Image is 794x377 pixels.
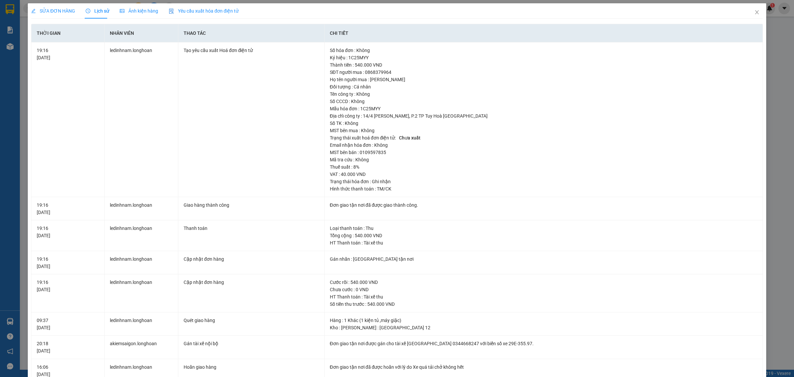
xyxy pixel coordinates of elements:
th: Thời gian [31,24,105,42]
div: HT Thanh toán : Tài xế thu [330,293,757,300]
div: Thành tiền : 540.000 VND [330,61,757,69]
span: picture [120,9,124,13]
div: Giao hàng thành công [184,201,319,209]
div: Gán nhãn : [GEOGRAPHIC_DATA] tận nơi [330,255,757,263]
div: 19:16 [DATE] [37,279,99,293]
div: Số CCCD : Không [330,98,757,105]
div: Hình thức thanh toán : TM/CK [330,185,757,192]
div: Gán tài xế nội bộ [184,340,319,347]
td: ledinhnam.longhoan [105,42,178,197]
div: Hoãn giao hàng [184,363,319,371]
div: HT Thanh toán : Tài xế thu [330,239,757,246]
div: Trạng thái hóa đơn : Ghi nhận [330,178,757,185]
span: Lịch sử [86,8,109,14]
div: 19:16 [DATE] [37,47,99,61]
div: 20:18 [DATE] [37,340,99,354]
div: Đơn giao tận nơi đã được hoãn với lý do Xe quá tải chở không hết [330,363,757,371]
span: Chưa xuất [397,135,423,141]
div: Số hóa đơn : Không [330,47,757,54]
div: Mẫu hóa đơn : 1C25MYY [330,105,757,112]
div: Tạo yêu cầu xuất Hoá đơn điện tử [184,47,319,54]
div: Số TK : Không [330,120,757,127]
div: Đơn giao tận nơi đã được giao thành công. [330,201,757,209]
div: MST bên mua : Không [330,127,757,134]
div: 09:37 [DATE] [37,317,99,331]
div: Đơn giao tận nơi được gán cho tài xế [GEOGRAPHIC_DATA] 0344668247 với biển số xe 29E-355.97. [330,340,757,347]
th: Nhân viên [105,24,178,42]
div: Đối tượng : Cá nhân [330,83,757,90]
div: Kho : [PERSON_NAME] : [GEOGRAPHIC_DATA] 12 [330,324,757,331]
div: Thuế suất : 8% [330,163,757,171]
td: ledinhnam.longhoan [105,197,178,221]
span: Ảnh kiện hàng [120,8,158,14]
div: Họ tên người mua : [PERSON_NAME] [330,76,757,83]
div: Cập nhật đơn hàng [184,279,319,286]
div: Ký hiệu : 1C25MYY [330,54,757,61]
th: Chi tiết [325,24,763,42]
div: Tên công ty : Không [330,90,757,98]
td: ledinhnam.longhoan [105,312,178,336]
div: Tổng cộng : 540.000 VND [330,232,757,239]
div: Hàng : 1 Khác (1 kiện tủ ,máy giặc) [330,317,757,324]
div: 19:16 [DATE] [37,201,99,216]
img: icon [169,9,174,14]
div: Chưa cước : 0 VND [330,286,757,293]
div: 19:16 [DATE] [37,225,99,239]
div: Địa chỉ công ty : 14/4 [PERSON_NAME], P.2 TP Tuy Hoà [GEOGRAPHIC_DATA] [330,112,757,120]
span: close [754,10,760,15]
span: edit [31,9,36,13]
div: SĐT người mua : 0868379964 [330,69,757,76]
div: VAT : 40.000 VND [330,171,757,178]
div: Thanh toán [184,225,319,232]
td: ledinhnam.longhoan [105,220,178,251]
div: 19:16 [DATE] [37,255,99,270]
div: Cước rồi : 540.000 VND [330,279,757,286]
div: Quét giao hàng [184,317,319,324]
div: Số tiền thu trước : 540.000 VND [330,300,757,308]
div: MST bên bán : 0109597835 [330,149,757,156]
div: Mã tra cứu : Không [330,156,757,163]
span: SỬA ĐƠN HÀNG [31,8,75,14]
td: akiemsaigon.longhoan [105,336,178,359]
td: ledinhnam.longhoan [105,251,178,275]
td: ledinhnam.longhoan [105,274,178,312]
div: Loại thanh toán : Thu [330,225,757,232]
button: Close [748,3,766,22]
div: Email nhận hóa đơn : Không [330,141,757,149]
div: Trạng thái xuất hoá đơn điện tử : [330,134,757,141]
div: Cập nhật đơn hàng [184,255,319,263]
th: Thao tác [178,24,325,42]
span: clock-circle [86,9,90,13]
span: Yêu cầu xuất hóa đơn điện tử [169,8,239,14]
